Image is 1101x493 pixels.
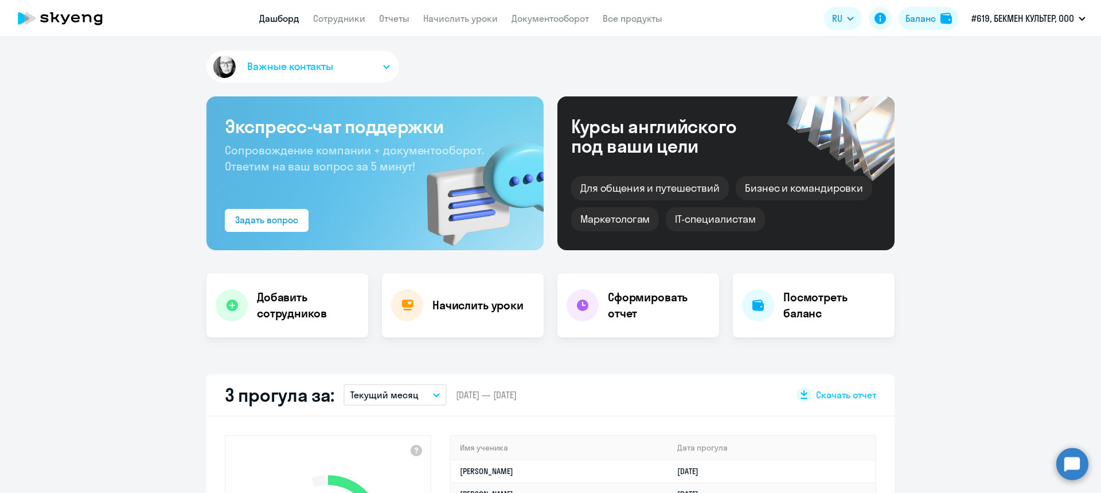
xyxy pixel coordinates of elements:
[460,466,513,476] a: [PERSON_NAME]
[225,143,484,173] span: Сопровождение компании + документооборот. Ответим на ваш вопрос за 5 минут!
[350,388,419,402] p: Текущий месяц
[456,389,517,401] span: [DATE] — [DATE]
[343,384,447,406] button: Текущий месяц
[410,121,544,250] img: bg-img
[677,466,708,476] a: [DATE]
[211,53,238,80] img: avatar
[225,383,334,406] h2: 3 прогула за:
[666,207,764,231] div: IT-специалистам
[225,115,525,138] h3: Экспресс-чат поддержки
[313,13,365,24] a: Сотрудники
[668,436,875,460] th: Дата прогула
[423,13,498,24] a: Начислить уроки
[571,117,767,156] div: Курсы английского под ваши цели
[603,13,662,24] a: Все продукты
[899,7,959,30] button: Балансbalance
[832,11,842,25] span: RU
[379,13,409,24] a: Отчеты
[571,207,659,231] div: Маркетологам
[247,59,333,74] span: Важные контакты
[736,176,872,200] div: Бизнес и командировки
[257,289,359,321] h4: Добавить сотрудников
[824,7,862,30] button: RU
[971,11,1074,25] p: #619, БЕКМЕН КУЛЬТЕР, ООО
[905,11,936,25] div: Баланс
[571,176,729,200] div: Для общения и путешествий
[206,51,399,83] button: Важные контакты
[451,436,668,460] th: Имя ученика
[432,297,524,313] h4: Начислить уроки
[225,209,309,232] button: Задать вопрос
[783,289,885,321] h4: Посмотреть баланс
[608,289,710,321] h4: Сформировать отчет
[259,13,299,24] a: Дашборд
[940,13,952,24] img: balance
[235,213,298,227] div: Задать вопрос
[966,5,1091,32] button: #619, БЕКМЕН КУЛЬТЕР, ООО
[816,389,876,401] span: Скачать отчет
[512,13,589,24] a: Документооборот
